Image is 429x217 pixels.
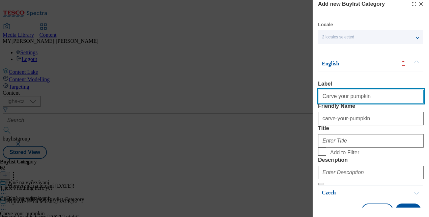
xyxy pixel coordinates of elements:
input: Enter Friendly Name [318,112,424,125]
p: Czech [322,189,393,196]
p: English [322,60,393,67]
label: Locale [318,23,333,27]
span: Add to Filter [330,150,359,156]
input: Enter Label [318,90,424,103]
button: Next [396,204,421,216]
input: Enter Description [318,166,424,179]
label: Title [318,125,424,131]
span: 2 locales selected [322,35,354,40]
button: 2 locales selected [318,30,423,44]
button: Cancel [362,204,393,216]
label: Label [318,81,424,87]
input: Enter Title [318,134,424,148]
label: Friendly Name [318,103,424,109]
label: Description [318,157,424,163]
